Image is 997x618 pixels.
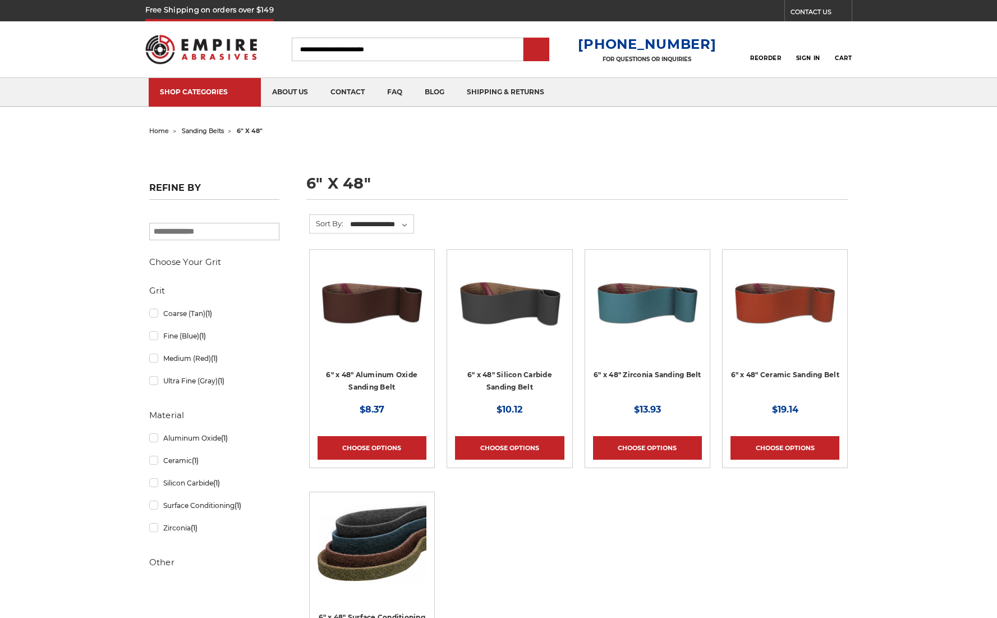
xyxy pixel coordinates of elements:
[455,258,564,401] a: 6" x 48" Silicon Carbide File Belt
[593,258,702,401] a: 6" x 48" Zirconia Sanding Belt
[149,349,279,368] a: Medium (Red)(1)
[149,473,279,493] a: Silicon Carbide(1)
[149,326,279,346] a: Fine (Blue)(1)
[376,78,413,107] a: faq
[192,456,199,465] span: (1)
[730,436,839,460] a: Choose Options
[796,54,820,62] span: Sign In
[145,28,258,71] img: Empire Abrasives
[634,404,661,415] span: $13.93
[455,436,564,460] a: Choose Options
[199,332,206,340] span: (1)
[149,496,279,515] a: Surface Conditioning(1)
[730,258,839,347] img: 6" x 48" Ceramic Sanding Belt
[149,284,279,297] h5: Grit
[149,451,279,470] a: Ceramic(1)
[750,37,781,61] a: Reorder
[221,434,228,442] span: (1)
[413,78,456,107] a: blog
[593,258,702,347] img: 6" x 48" Zirconia Sanding Belt
[149,518,279,538] a: Zirconia(1)
[835,54,852,62] span: Cart
[835,37,852,62] a: Cart
[149,304,279,323] a: Coarse (Tan)(1)
[318,500,426,590] img: 6"x48" Surface Conditioning Sanding Belts
[237,127,263,135] span: 6" x 48"
[149,371,279,391] a: Ultra Fine (Gray)(1)
[455,258,564,347] img: 6" x 48" Silicon Carbide File Belt
[791,6,852,21] a: CONTACT US
[360,404,384,415] span: $8.37
[211,354,218,363] span: (1)
[730,258,839,401] a: 6" x 48" Ceramic Sanding Belt
[497,404,522,415] span: $10.12
[182,127,224,135] a: sanding belts
[149,182,279,200] h5: Refine by
[348,216,413,233] select: Sort By:
[160,88,250,96] div: SHOP CATEGORIES
[235,501,241,510] span: (1)
[772,404,798,415] span: $19.14
[318,436,426,460] a: Choose Options
[149,556,279,569] h5: Other
[306,176,848,200] h1: 6" x 48"
[318,258,426,347] img: 6" x 48" Aluminum Oxide Sanding Belt
[578,56,716,63] p: FOR QUESTIONS OR INQUIRIES
[218,377,224,385] span: (1)
[149,255,279,269] h5: Choose Your Grit
[191,524,197,532] span: (1)
[578,36,716,52] a: [PHONE_NUMBER]
[593,436,702,460] a: Choose Options
[310,215,343,232] label: Sort By:
[319,78,376,107] a: contact
[149,428,279,448] a: Aluminum Oxide(1)
[318,258,426,401] a: 6" x 48" Aluminum Oxide Sanding Belt
[149,127,169,135] a: home
[456,78,555,107] a: shipping & returns
[205,309,212,318] span: (1)
[261,78,319,107] a: about us
[750,54,781,62] span: Reorder
[525,39,548,61] input: Submit
[213,479,220,487] span: (1)
[149,409,279,422] h5: Material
